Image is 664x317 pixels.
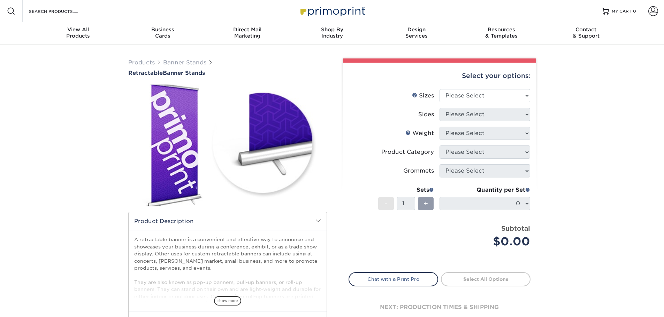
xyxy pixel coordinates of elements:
[205,26,290,39] div: Marketing
[214,296,241,306] span: show more
[445,233,530,250] div: $0.00
[633,9,636,14] span: 0
[374,22,459,45] a: DesignServices
[120,26,205,39] div: Cards
[612,8,632,14] span: MY CART
[36,26,121,39] div: Products
[120,22,205,45] a: BusinessCards
[374,26,459,39] div: Services
[36,26,121,33] span: View All
[205,22,290,45] a: Direct MailMarketing
[405,129,434,137] div: Weight
[384,198,388,209] span: -
[544,26,628,39] div: & Support
[378,186,434,194] div: Sets
[544,26,628,33] span: Contact
[128,70,163,76] span: Retractable
[290,26,374,39] div: Industry
[297,3,367,18] img: Primoprint
[349,272,438,286] a: Chat with a Print Pro
[349,63,531,89] div: Select your options:
[128,77,327,214] img: Retractable 01
[441,272,531,286] a: Select All Options
[440,186,530,194] div: Quantity per Set
[501,224,530,232] strong: Subtotal
[128,70,327,76] a: RetractableBanner Stands
[128,59,155,66] a: Products
[128,70,327,76] h1: Banner Stands
[459,26,544,39] div: & Templates
[459,22,544,45] a: Resources& Templates
[36,22,121,45] a: View AllProducts
[374,26,459,33] span: Design
[28,7,96,15] input: SEARCH PRODUCTS.....
[544,22,628,45] a: Contact& Support
[418,110,434,119] div: Sides
[163,59,206,66] a: Banner Stands
[129,212,327,230] h2: Product Description
[412,92,434,100] div: Sizes
[120,26,205,33] span: Business
[423,198,428,209] span: +
[459,26,544,33] span: Resources
[381,148,434,156] div: Product Category
[205,26,290,33] span: Direct Mail
[290,26,374,33] span: Shop By
[290,22,374,45] a: Shop ByIndustry
[403,167,434,175] div: Grommets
